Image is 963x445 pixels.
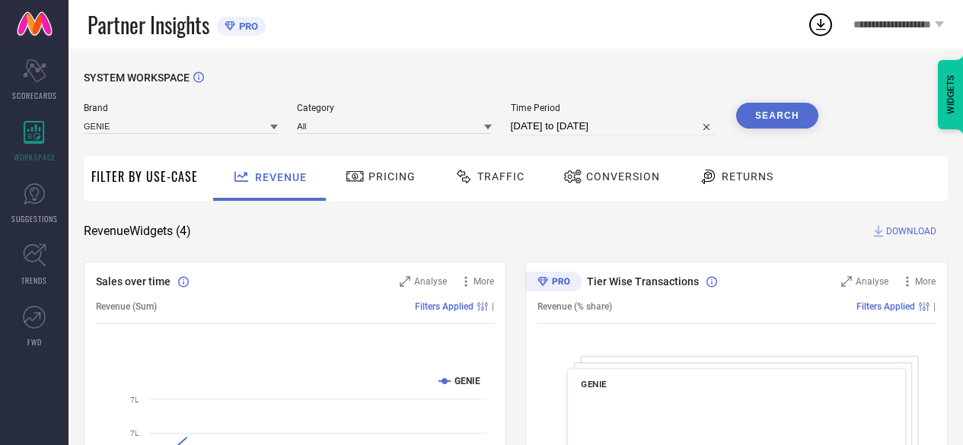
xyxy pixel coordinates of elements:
text: 7L [130,396,139,404]
span: WORKSPACE [14,151,56,163]
span: Revenue (Sum) [96,301,157,312]
span: Revenue (% share) [537,301,612,312]
span: Conversion [586,170,660,183]
span: Time Period [511,103,717,113]
span: SCORECARDS [12,90,57,101]
span: Revenue [255,171,307,183]
button: Search [736,103,818,129]
span: GENIE [581,379,607,389]
span: DOWNLOAD [886,224,936,239]
span: Returns [722,170,773,183]
span: PRO [235,21,258,32]
svg: Zoom [841,276,852,287]
span: SUGGESTIONS [11,213,58,224]
span: Traffic [477,170,525,183]
span: Brand [84,103,278,113]
span: Tier Wise Transactions [587,275,699,288]
span: Pricing [368,170,416,183]
span: Partner Insights [88,9,209,40]
span: More [915,276,936,287]
span: Sales over time [96,275,171,288]
svg: Zoom [400,276,410,287]
input: Select time period [511,117,717,135]
span: Filters Applied [415,301,474,312]
span: Filters Applied [856,301,915,312]
span: Revenue Widgets ( 4 ) [84,224,191,239]
span: More [474,276,494,287]
span: | [492,301,494,312]
div: Open download list [807,11,834,38]
span: | [933,301,936,312]
text: GENIE [454,376,480,386]
span: Category [297,103,491,113]
span: FWD [27,336,42,348]
span: Analyse [414,276,447,287]
span: Analyse [856,276,888,287]
span: Filter By Use-Case [91,167,198,186]
div: Premium [525,272,582,294]
span: TRENDS [21,275,47,286]
text: 7L [130,429,139,437]
span: SYSTEM WORKSPACE [84,72,190,84]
